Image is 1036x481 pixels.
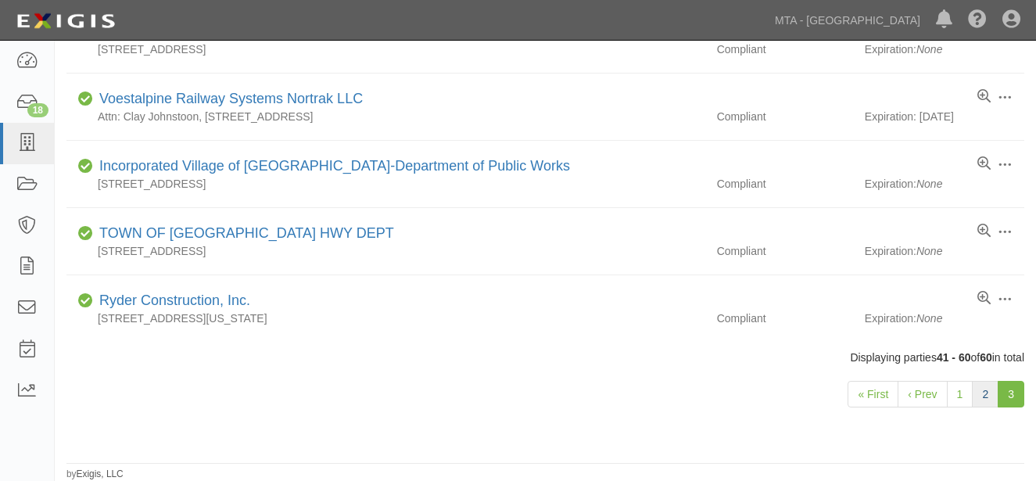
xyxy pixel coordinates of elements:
div: [STREET_ADDRESS][US_STATE] [66,310,705,326]
div: TOWN OF BROOKHAVEN HWY DEPT [93,224,394,244]
a: Voestalpine Railway Systems Nortrak LLC [99,91,363,106]
div: Compliant [705,41,865,57]
i: Compliant [78,228,93,239]
a: MTA - [GEOGRAPHIC_DATA] [767,5,928,36]
div: Expiration: [DATE] [865,109,1024,124]
i: None [916,43,942,56]
div: Displaying parties of in total [55,350,1036,365]
a: View results summary [977,156,991,172]
div: 18 [27,103,48,117]
a: View results summary [977,89,991,105]
i: None [916,312,942,325]
div: Expiration: [865,176,1024,192]
i: None [916,245,942,257]
i: Help Center - Complianz [968,11,987,30]
a: Ryder Construction, Inc. [99,293,250,308]
div: Voestalpine Railway Systems Nortrak LLC [93,89,363,109]
div: Compliant [705,243,865,259]
a: View results summary [977,224,991,239]
a: Incorporated Village of [GEOGRAPHIC_DATA]-Department of Public Works [99,158,570,174]
a: 3 [998,381,1024,407]
a: ‹ Prev [898,381,947,407]
i: Compliant [78,161,93,172]
div: Attn: Clay Johnstoon, [STREET_ADDRESS] [66,109,705,124]
i: None [916,178,942,190]
i: Compliant [78,94,93,105]
a: 2 [972,381,998,407]
a: « First [848,381,898,407]
b: 41 - 60 [937,351,971,364]
div: Expiration: [865,310,1024,326]
b: 60 [980,351,992,364]
div: Compliant [705,109,865,124]
img: Logo [12,7,120,35]
a: View results summary [977,291,991,307]
div: Compliant [705,176,865,192]
div: Incorporated Village of Westbury-Department of Public Works [93,156,570,177]
div: [STREET_ADDRESS] [66,243,705,259]
div: Compliant [705,310,865,326]
div: [STREET_ADDRESS] [66,176,705,192]
div: Expiration: [865,243,1024,259]
a: 1 [947,381,973,407]
a: Exigis, LLC [77,468,124,479]
a: TOWN OF [GEOGRAPHIC_DATA] HWY DEPT [99,225,394,241]
small: by [66,468,124,481]
div: Expiration: [865,41,1024,57]
div: [STREET_ADDRESS] [66,41,705,57]
div: Ryder Construction, Inc. [93,291,250,311]
i: Compliant [78,296,93,307]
